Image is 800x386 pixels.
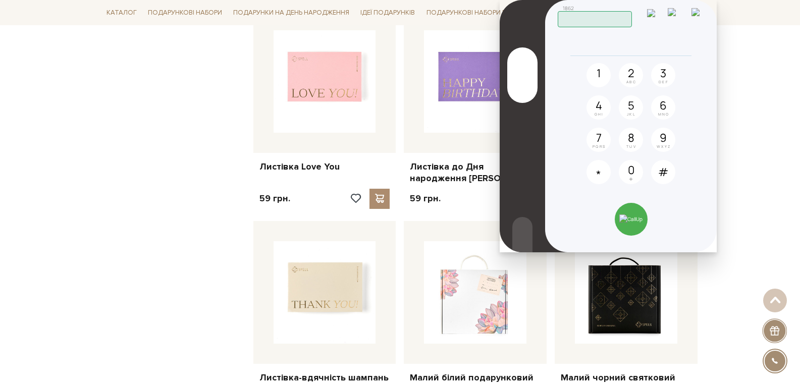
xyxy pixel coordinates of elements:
[102,5,141,21] a: Каталог
[575,241,677,344] img: Малий чорний святковий бокс
[410,193,441,204] p: 59 грн.
[229,5,353,21] a: Подарунки на День народження
[259,161,390,173] a: Листівка Love You
[422,4,552,21] a: Подарункові набори вихователю
[424,30,526,133] img: Листівка до Дня народження лавандова
[356,5,419,21] a: Ідеї подарунків
[144,5,226,21] a: Подарункові набори
[410,161,541,185] a: Листівка до Дня народження [PERSON_NAME]
[274,30,376,133] img: Листівка Love You
[424,241,526,344] img: Малий білий подарунковий бокс Ліліт
[274,241,376,344] img: Листівка-вдячність шампань
[259,193,290,204] p: 59 грн.
[259,372,390,383] a: Листівка-вдячність шампань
